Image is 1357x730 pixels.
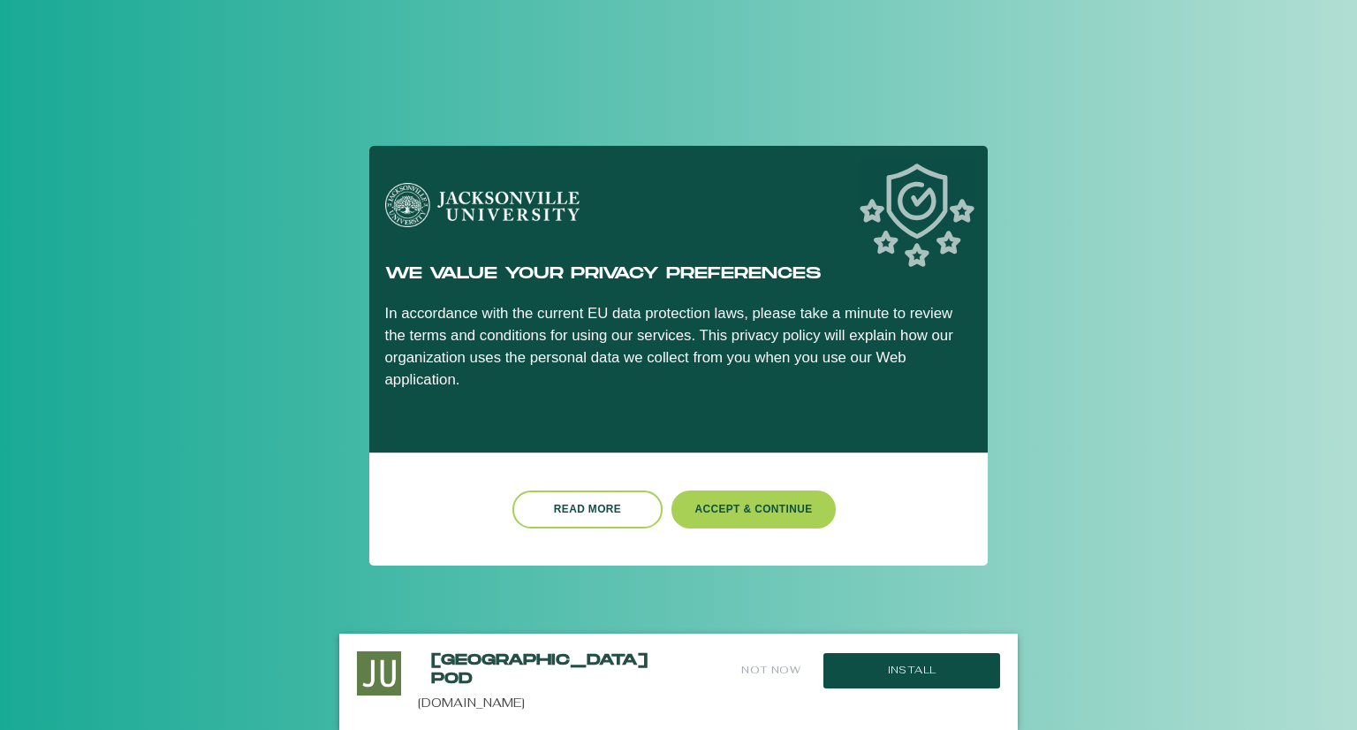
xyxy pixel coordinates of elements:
[418,695,525,711] a: [DOMAIN_NAME]
[385,183,580,228] img: Jacksonville University logo
[823,653,1000,688] button: Install
[385,302,973,391] p: In accordance with the current EU data protection laws, please take a minute to review the terms ...
[739,651,802,689] button: Not Now
[385,264,973,284] h5: We value your privacy preferences
[357,651,401,696] img: Install this Application?
[671,490,836,528] button: Accept & Continue
[512,490,663,528] button: Read more
[431,651,616,688] h2: [GEOGRAPHIC_DATA] POD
